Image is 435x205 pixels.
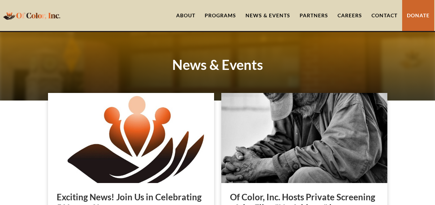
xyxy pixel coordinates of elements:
img: Of Color, Inc. Hosts Private Screening of the Film, "No Address" by Robert Craig Films [221,93,387,183]
img: Exciting News! Join Us in Celebrating 5 Years of Impact. [48,93,214,183]
a: home [1,7,62,24]
strong: News & Events [172,56,263,73]
div: Programs [205,12,236,19]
